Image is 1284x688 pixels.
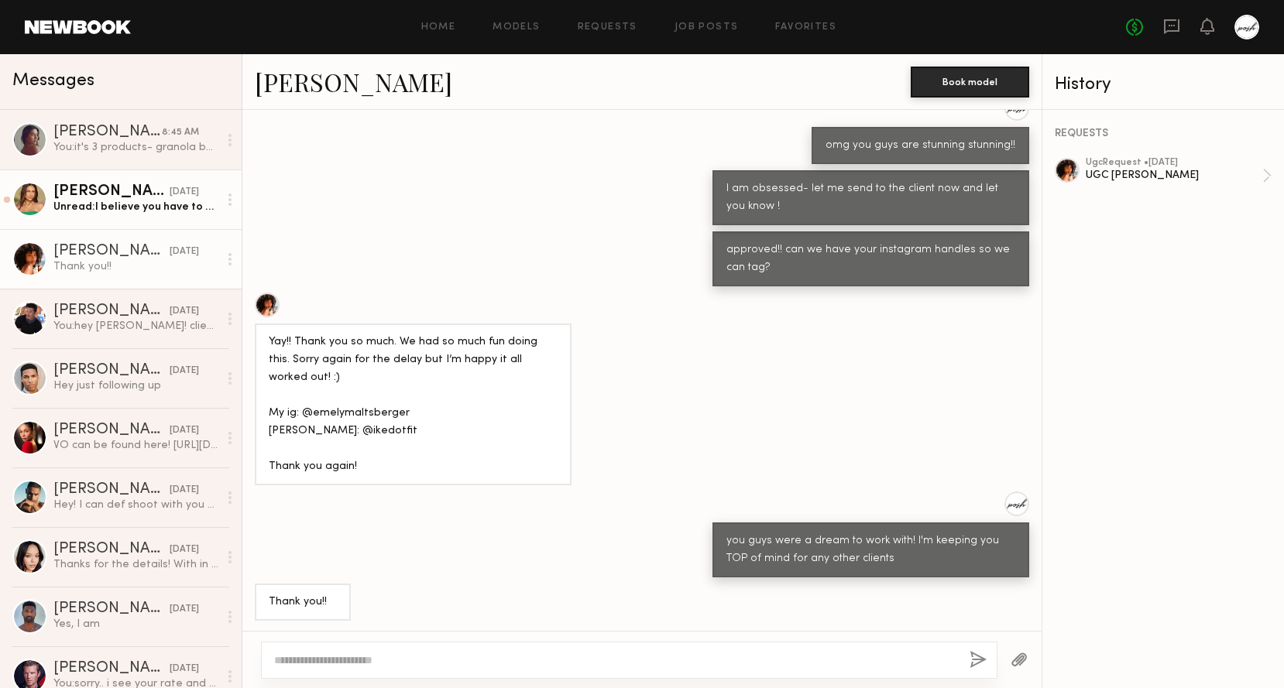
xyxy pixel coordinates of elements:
[53,319,218,334] div: You: hey [PERSON_NAME]! client just got back to me saying they sent you a polo? are you okay with...
[53,498,218,512] div: Hey! I can def shoot with you guys! But when it comes to posting on my feed that’s a different ra...
[170,543,199,557] div: [DATE]
[493,22,540,33] a: Models
[53,557,218,572] div: Thanks for the details! With in perpetuity usage, my rate for this would be $850. Let me know if ...
[53,140,218,155] div: You: it's 3 products- granola bar, electrolyte packs, and a vitamin :)
[170,423,199,438] div: [DATE]
[53,542,170,557] div: [PERSON_NAME]
[911,67,1029,98] button: Book model
[726,180,1015,216] div: I am obsessed- let me send to the client now and let you know !
[170,245,199,259] div: [DATE]
[53,244,170,259] div: [PERSON_NAME]
[255,65,452,98] a: [PERSON_NAME]
[53,125,162,140] div: [PERSON_NAME]
[1086,158,1262,168] div: ugc Request • [DATE]
[911,74,1029,87] a: Book model
[170,364,199,378] div: [DATE]
[170,662,199,676] div: [DATE]
[170,304,199,319] div: [DATE]
[1086,158,1272,193] a: ugcRequest •[DATE]UGC [PERSON_NAME]
[269,594,337,611] div: Thank you!!
[675,22,739,33] a: Job Posts
[162,125,199,140] div: 8:45 AM
[53,601,170,617] div: [PERSON_NAME]
[726,532,1015,568] div: you guys were a dream to work with! I'm keeping you TOP of mind for any other clients
[1086,168,1262,183] div: UGC [PERSON_NAME]
[578,22,637,33] a: Requests
[269,334,558,476] div: Yay!! Thank you so much. We had so much fun doing this. Sorry again for the delay but I’m happy i...
[826,137,1015,155] div: omg you guys are stunning stunning!!
[53,363,170,378] div: [PERSON_NAME]
[170,185,199,200] div: [DATE]
[53,423,170,438] div: [PERSON_NAME]
[53,303,170,319] div: [PERSON_NAME]
[53,482,170,498] div: [PERSON_NAME]
[53,200,218,214] div: Unread: I believe you have to approve it on the app in order for me to receive payment. Glad they...
[53,184,170,200] div: [PERSON_NAME]
[170,602,199,617] div: [DATE]
[775,22,836,33] a: Favorites
[53,378,218,393] div: Hey just following up
[1055,128,1272,139] div: REQUESTS
[421,22,456,33] a: Home
[53,259,218,274] div: Thank you!!
[1055,76,1272,94] div: History
[726,241,1015,277] div: approved!! can we have your instagram handles so we can tag?
[53,661,170,676] div: [PERSON_NAME]
[53,617,218,632] div: Yes, I am
[12,72,94,90] span: Messages
[53,438,218,453] div: VO can be found here! [URL][DOMAIN_NAME]
[170,483,199,498] div: [DATE]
